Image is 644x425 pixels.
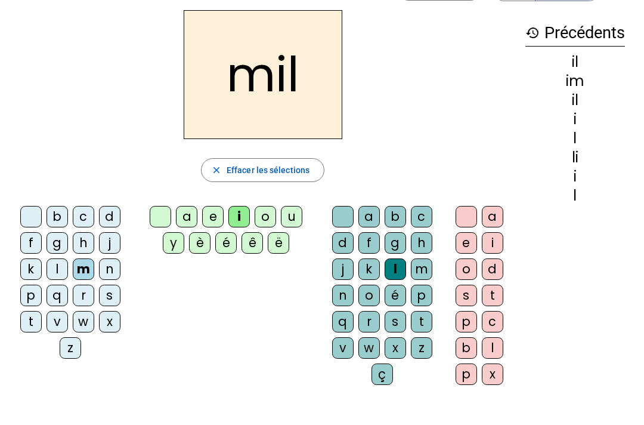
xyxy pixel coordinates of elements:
[20,285,42,306] div: p
[482,232,503,254] div: i
[255,206,276,227] div: o
[73,206,94,227] div: c
[184,10,342,139] h2: mil
[60,337,81,359] div: z
[525,55,625,69] div: il
[73,311,94,332] div: w
[99,206,120,227] div: d
[47,206,68,227] div: b
[482,337,503,359] div: l
[358,258,380,280] div: k
[456,364,477,385] div: p
[456,232,477,254] div: e
[385,337,406,359] div: x
[525,170,625,184] div: i
[385,232,406,254] div: g
[385,311,406,332] div: s
[241,232,263,254] div: ê
[215,232,237,254] div: é
[482,258,503,280] div: d
[211,165,222,175] mat-icon: close
[268,232,289,254] div: ë
[385,258,406,280] div: l
[358,285,380,306] div: o
[411,258,432,280] div: m
[358,206,380,227] div: a
[73,258,94,280] div: m
[525,26,540,40] mat-icon: history
[411,285,432,306] div: p
[332,311,354,332] div: q
[20,311,42,332] div: t
[73,285,94,306] div: r
[332,337,354,359] div: v
[176,206,197,227] div: a
[525,74,625,88] div: im
[99,232,120,254] div: j
[525,112,625,127] div: i
[73,232,94,254] div: h
[47,232,68,254] div: g
[525,93,625,107] div: il
[358,311,380,332] div: r
[482,311,503,332] div: c
[358,337,380,359] div: w
[482,285,503,306] div: t
[456,258,477,280] div: o
[371,364,393,385] div: ç
[525,150,625,165] div: li
[525,131,625,146] div: l
[358,232,380,254] div: f
[332,285,354,306] div: n
[332,258,354,280] div: j
[411,206,432,227] div: c
[332,232,354,254] div: d
[281,206,302,227] div: u
[99,258,120,280] div: n
[411,337,432,359] div: z
[202,206,224,227] div: e
[99,311,120,332] div: x
[525,189,625,203] div: l
[456,311,477,332] div: p
[189,232,210,254] div: è
[47,258,68,280] div: l
[385,206,406,227] div: b
[201,158,324,182] button: Effacer les sélections
[525,20,625,47] h3: Précédents
[456,285,477,306] div: s
[411,232,432,254] div: h
[228,206,250,227] div: i
[47,285,68,306] div: q
[385,285,406,306] div: é
[456,337,477,359] div: b
[20,232,42,254] div: f
[482,364,503,385] div: x
[20,258,42,280] div: k
[99,285,120,306] div: s
[411,311,432,332] div: t
[482,206,503,227] div: a
[47,311,68,332] div: v
[163,232,184,254] div: y
[227,163,309,177] span: Effacer les sélections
